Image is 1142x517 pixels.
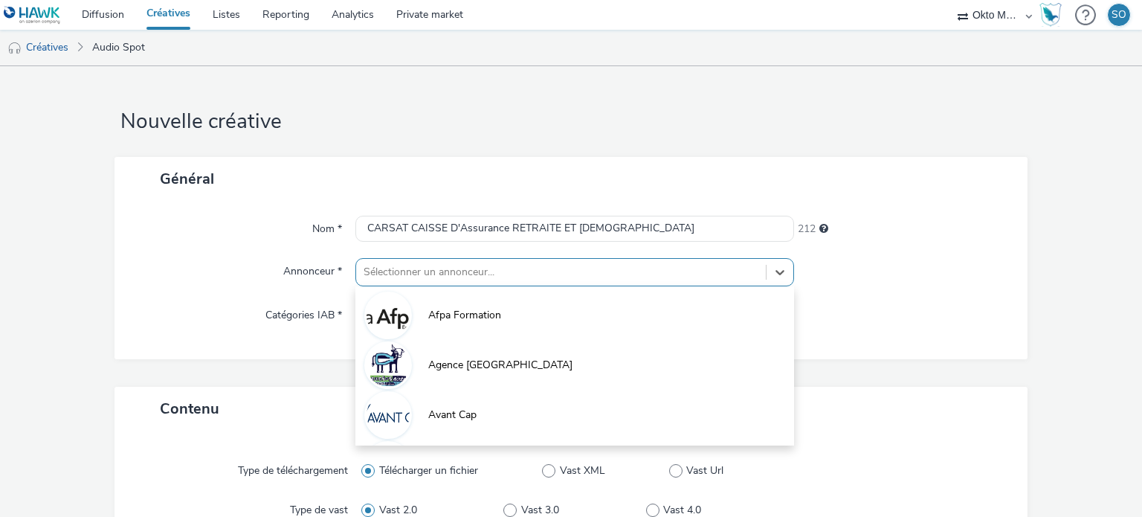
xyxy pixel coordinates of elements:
label: Nom * [306,216,348,237]
span: Vast XML [560,463,605,478]
span: Agence [GEOGRAPHIC_DATA] [428,358,572,373]
a: Hawk Academy [1039,3,1068,27]
span: Vast Url [686,463,723,478]
div: SO [1112,4,1126,26]
span: Avant Cap [428,408,477,423]
input: Nom [355,216,793,242]
img: Avant Cap [367,394,410,437]
span: Général [160,169,214,189]
span: Afpa Formation [428,308,501,323]
img: undefined Logo [4,6,61,25]
img: Hawk Academy [1039,3,1062,27]
img: Afpa Formation [367,294,410,337]
a: Audio Spot [85,30,152,65]
span: Contenu [160,399,219,419]
img: audio [7,41,22,56]
h1: Nouvelle créative [114,108,1028,136]
label: Catégories IAB * [259,302,348,323]
img: Back2car [367,443,410,487]
span: Télécharger un fichier [379,463,478,478]
span: 212 [798,222,816,237]
img: Agence Buenos Aires [367,344,410,387]
label: Type de téléchargement [232,457,354,478]
div: 255 caractères maximum [819,222,828,237]
label: Annonceur * [277,258,348,279]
